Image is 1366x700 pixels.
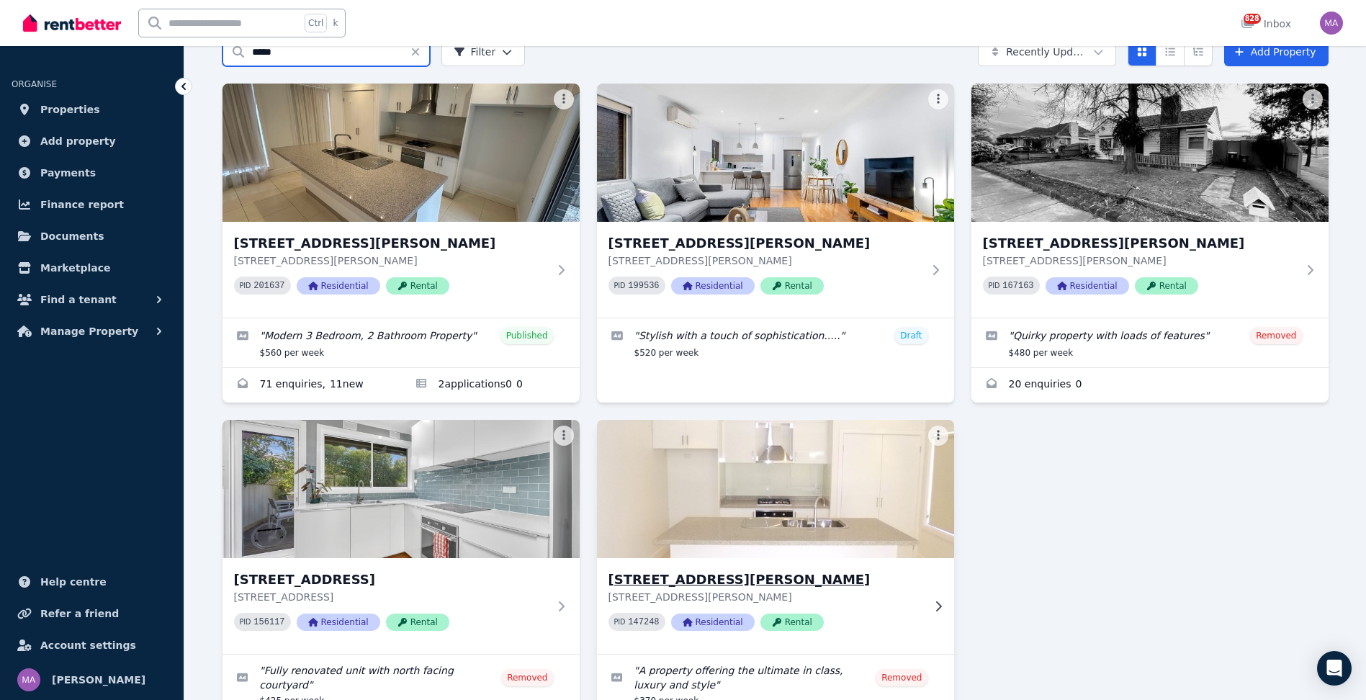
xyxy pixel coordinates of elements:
img: 1/12-14 South Avenue, Altona Meadows [223,84,580,222]
a: 2/12-14 South Avenue, Altona Meadows[STREET_ADDRESS][PERSON_NAME][STREET_ADDRESS][PERSON_NAME]PID... [597,420,954,654]
small: PID [614,618,626,626]
img: RentBetter [23,12,121,34]
img: 56A Vernon Street, SOUTH KINGSVILLE [597,84,954,222]
small: PID [240,618,251,626]
button: More options [554,426,574,446]
span: Properties [40,101,100,118]
a: Edit listing: Modern 3 Bedroom, 2 Bathroom Property [223,318,580,367]
a: Marketplace [12,253,172,282]
a: Enquiries for 1/12-14 South Avenue, Altona Meadows [223,368,401,403]
span: Residential [297,277,380,295]
span: Account settings [40,637,136,654]
span: Filter [454,45,496,59]
span: [PERSON_NAME] [52,671,145,688]
small: PID [240,282,251,290]
code: 147248 [628,617,659,627]
code: 199536 [628,281,659,291]
a: Refer a friend [12,599,172,628]
button: Manage Property [12,317,172,346]
span: Rental [386,614,449,631]
span: Marketplace [40,259,110,277]
h3: [STREET_ADDRESS][PERSON_NAME] [234,233,548,253]
a: Properties [12,95,172,124]
button: Expanded list view [1184,37,1213,66]
button: More options [1303,89,1323,109]
span: Manage Property [40,323,138,340]
p: [STREET_ADDRESS][PERSON_NAME] [983,253,1297,268]
a: Edit listing: Quirky property with loads of features [971,318,1329,367]
small: PID [989,282,1000,290]
span: Rental [760,614,824,631]
a: Edit listing: Stylish with a touch of sophistication..... [597,318,954,367]
span: Refer a friend [40,605,119,622]
span: Ctrl [305,14,327,32]
button: More options [554,89,574,109]
button: Clear search [410,37,430,66]
a: Payments [12,158,172,187]
span: Find a tenant [40,291,117,308]
span: k [333,17,338,29]
code: 156117 [253,617,284,627]
a: Applications for 1/12-14 South Avenue, Altona Meadows [401,368,580,403]
h3: [STREET_ADDRESS] [234,570,548,590]
div: Open Intercom Messenger [1317,651,1352,686]
a: Add property [12,127,172,156]
img: 2/12-14 South Avenue, Altona Meadows [588,416,963,562]
button: Card view [1128,37,1156,66]
a: 1/12-14 South Avenue, Altona Meadows[STREET_ADDRESS][PERSON_NAME][STREET_ADDRESS][PERSON_NAME]PID... [223,84,580,318]
span: Residential [671,277,755,295]
a: Enquiries for 50 Greene Street, SOUTH KINGSVILLE [971,368,1329,403]
img: Marc Angelone [1320,12,1343,35]
a: 50 Greene Street, SOUTH KINGSVILLE[STREET_ADDRESS][PERSON_NAME][STREET_ADDRESS][PERSON_NAME]PID 1... [971,84,1329,318]
img: Marc Angelone [17,668,40,691]
p: [STREET_ADDRESS][PERSON_NAME] [608,253,922,268]
a: Help centre [12,567,172,596]
div: Inbox [1241,17,1291,31]
small: PID [614,282,626,290]
button: More options [928,426,948,446]
h3: [STREET_ADDRESS][PERSON_NAME] [608,233,922,253]
a: Finance report [12,190,172,219]
p: [STREET_ADDRESS][PERSON_NAME] [608,590,922,604]
a: Documents [12,222,172,251]
img: 50 Greene Street, SOUTH KINGSVILLE [971,84,1329,222]
code: 201637 [253,281,284,291]
div: View options [1128,37,1213,66]
a: 56A Vernon Street, SOUTH KINGSVILLE[STREET_ADDRESS][PERSON_NAME][STREET_ADDRESS][PERSON_NAME]PID ... [597,84,954,318]
a: Account settings [12,631,172,660]
button: Filter [441,37,526,66]
a: Add Property [1224,37,1329,66]
p: [STREET_ADDRESS][PERSON_NAME] [234,253,548,268]
code: 167163 [1002,281,1033,291]
span: Rental [386,277,449,295]
span: Documents [40,228,104,245]
span: Help centre [40,573,107,591]
span: 828 [1244,14,1261,24]
span: Recently Updated [1006,45,1087,59]
span: Payments [40,164,96,181]
span: Rental [1135,277,1198,295]
span: Residential [671,614,755,631]
button: More options [928,89,948,109]
span: ORGANISE [12,79,57,89]
img: 2/60-66 Southampton Street, Footscray [223,420,580,558]
button: Find a tenant [12,285,172,314]
span: Rental [760,277,824,295]
span: Residential [1046,277,1129,295]
a: 2/60-66 Southampton Street, Footscray[STREET_ADDRESS][STREET_ADDRESS]PID 156117ResidentialRental [223,420,580,654]
span: Add property [40,133,116,150]
h3: [STREET_ADDRESS][PERSON_NAME] [983,233,1297,253]
span: Finance report [40,196,124,213]
button: Recently Updated [978,37,1116,66]
p: [STREET_ADDRESS] [234,590,548,604]
span: Residential [297,614,380,631]
button: Compact list view [1156,37,1185,66]
h3: [STREET_ADDRESS][PERSON_NAME] [608,570,922,590]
